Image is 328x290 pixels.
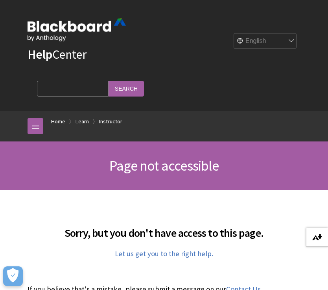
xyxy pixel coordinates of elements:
[115,249,213,258] a: Let us get you to the right help.
[234,33,297,49] select: Site Language Selector
[28,46,87,62] a: HelpCenter
[28,19,126,41] img: Blackboard by Anthology
[28,215,300,241] h2: Sorry, but you don't have access to this page.
[109,157,219,175] span: Page not accessible
[3,266,23,286] button: Open Preferences
[99,117,122,126] a: Instructor
[28,46,52,62] strong: Help
[109,81,144,96] input: Search
[51,117,65,126] a: Home
[76,117,89,126] a: Learn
